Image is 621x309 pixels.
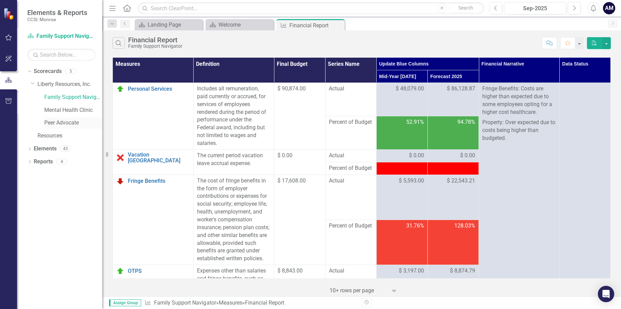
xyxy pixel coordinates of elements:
[504,2,566,14] button: Sep-2025
[409,152,424,160] span: $ 0.00
[457,118,475,126] span: 94.78%
[44,106,102,114] a: Mental Health Clinic
[136,20,201,29] a: Landing Page
[128,178,190,184] a: Fringe Benefits
[396,85,424,93] span: $ 48,079.00
[598,286,614,302] div: Open Intercom Messenger
[113,265,194,308] td: Double-Click to Edit Right Click for Context Menu
[116,153,124,162] img: Data Error
[113,175,194,265] td: Double-Click to Edit Right Click for Context Menu
[329,118,373,126] span: Percent of Budget
[197,152,271,167] div: The current period vacation leave accrual expense.
[65,69,76,74] div: 5
[277,85,306,92] span: $ 90,874.00
[399,177,424,185] span: $ 5,593.00
[376,83,427,116] td: Double-Click to Edit
[427,83,479,116] td: Double-Click to Edit
[329,177,373,185] span: Actual
[329,152,373,160] span: Actual
[482,85,556,117] p: Fringe Benefits: Costs are higher than expected due to some employees opting for a higher cost he...
[329,222,373,230] span: Percent of Budget
[406,222,424,230] span: 31.76%
[277,152,292,159] span: $ 0.00
[27,9,87,17] span: Elements & Reports
[27,32,95,40] a: Family Support Navigator
[427,265,479,287] td: Double-Click to Edit
[427,149,479,162] td: Double-Click to Edit
[427,175,479,220] td: Double-Click to Edit
[128,36,182,44] div: Financial Report
[197,177,271,263] div: The cost of fringe benefits in the form of employer contributions or expenses for social security...
[450,267,475,275] span: $ 8,874.79
[34,145,57,153] a: Elements
[458,5,473,11] span: Search
[34,158,53,166] a: Reports
[37,132,102,140] a: Resources
[56,159,67,165] div: 4
[329,85,373,93] span: Actual
[128,86,190,92] a: Personal Services
[447,177,475,185] span: $ 22,543.21
[3,8,15,20] img: ClearPoint Strategy
[218,20,272,29] div: Welcome
[44,119,102,127] a: Peer Advocate
[27,17,87,22] small: CCSI: Monroe
[37,80,102,88] a: Liberty Resources, Inc.
[27,49,95,61] input: Search Below...
[329,267,373,275] span: Actual
[454,222,475,230] span: 128.03%
[603,2,615,14] button: AM
[44,93,102,101] a: Family Support Navigator
[128,44,182,49] div: Family Support Navigator
[34,68,62,75] a: Scorecards
[399,267,424,275] span: $ 3,197.00
[277,177,306,184] span: $ 17,608.00
[449,3,483,13] button: Search
[113,83,194,150] td: Double-Click to Edit Right Click for Context Menu
[506,4,564,13] div: Sep-2025
[197,267,271,306] p: Expenses other than salaries and fringe benefits, such as supplies, maintenance , staff training,...
[148,20,201,29] div: Landing Page
[376,149,427,162] td: Double-Click to Edit
[128,152,190,164] a: Vacation [GEOGRAPHIC_DATA]
[116,177,124,185] img: Below Plan
[376,265,427,287] td: Double-Click to Edit
[60,146,71,152] div: 43
[376,175,427,220] td: Double-Click to Edit
[329,164,373,172] span: Percent of Budget
[154,299,216,306] a: Family Support Navigator
[116,267,124,275] img: On Target
[406,118,424,126] span: 52.91%
[277,267,303,274] span: $ 8,843.00
[113,149,194,175] td: Double-Click to Edit Right Click for Context Menu
[109,299,141,306] span: Assign Group
[289,21,343,30] div: Financial Report
[145,299,357,307] div: » »
[138,2,484,14] input: Search ClearPoint...
[447,85,475,93] span: $ 86,128.87
[245,299,284,306] div: Financial Report
[128,268,190,274] a: OTPS
[207,20,272,29] a: Welcome
[116,85,124,93] img: On Target
[460,152,475,160] span: $ 0.00
[482,117,556,142] p: Property: Over expected due to costs being higher than budgeted.
[218,299,242,306] a: Measures
[197,85,271,147] div: Includes all remuneration, paid currently or accrued, for services of employees rendered during t...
